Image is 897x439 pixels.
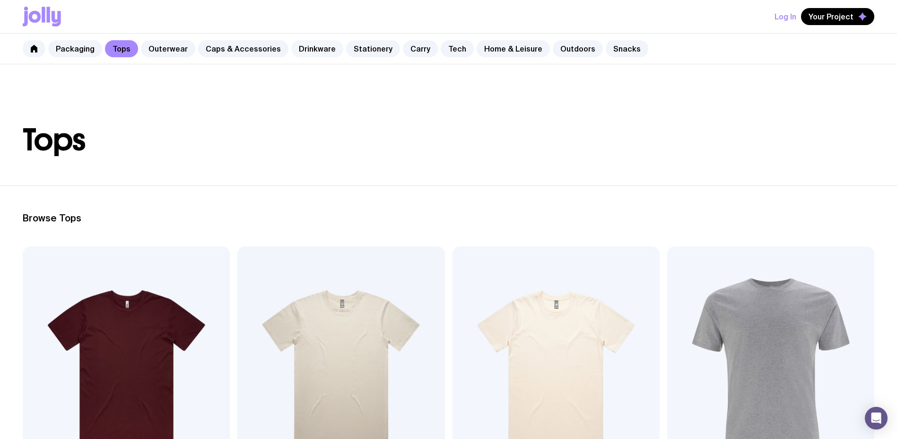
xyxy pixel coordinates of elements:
[809,12,853,21] span: Your Project
[775,8,796,25] button: Log In
[291,40,343,57] a: Drinkware
[198,40,288,57] a: Caps & Accessories
[23,212,874,224] h2: Browse Tops
[441,40,474,57] a: Tech
[23,125,874,155] h1: Tops
[141,40,195,57] a: Outerwear
[606,40,648,57] a: Snacks
[553,40,603,57] a: Outdoors
[801,8,874,25] button: Your Project
[403,40,438,57] a: Carry
[477,40,550,57] a: Home & Leisure
[48,40,102,57] a: Packaging
[105,40,138,57] a: Tops
[865,407,888,430] div: Open Intercom Messenger
[346,40,400,57] a: Stationery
